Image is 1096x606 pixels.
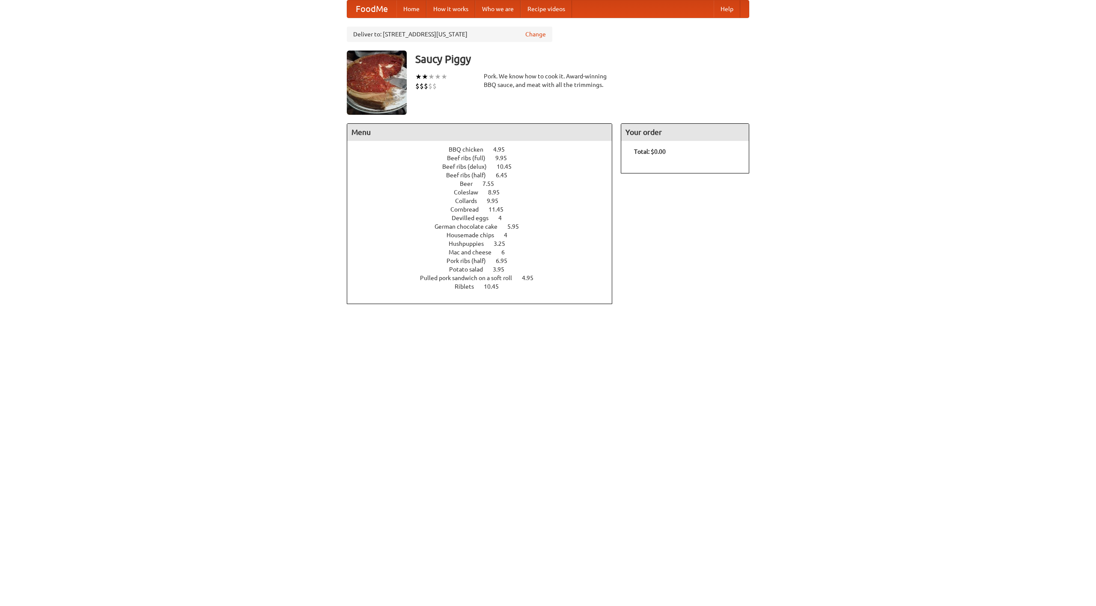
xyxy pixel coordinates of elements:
li: ★ [422,72,428,81]
span: 4.95 [522,275,542,281]
span: Beef ribs (half) [446,172,494,179]
span: Pulled pork sandwich on a soft roll [420,275,521,281]
span: Beef ribs (delux) [442,163,495,170]
a: Change [525,30,546,39]
a: Mac and cheese 6 [449,249,521,256]
span: 6 [501,249,513,256]
a: Help [714,0,740,18]
span: Collards [455,197,485,204]
li: ★ [441,72,447,81]
span: Potato salad [449,266,491,273]
a: Housemade chips 4 [447,232,523,239]
li: ★ [415,72,422,81]
div: Deliver to: [STREET_ADDRESS][US_STATE] [347,27,552,42]
span: Beef ribs (full) [447,155,494,161]
a: Pork ribs (half) 6.95 [447,257,523,264]
a: Who we are [475,0,521,18]
span: 4.95 [493,146,513,153]
span: Devilled eggs [452,215,497,221]
a: German chocolate cake 5.95 [435,223,535,230]
a: Potato salad 3.95 [449,266,520,273]
li: $ [424,81,428,91]
span: 9.95 [495,155,515,161]
li: $ [420,81,424,91]
span: Cornbread [450,206,487,213]
a: Beef ribs (half) 6.45 [446,172,523,179]
h4: Your order [621,124,749,141]
span: 3.25 [494,240,514,247]
span: BBQ chicken [449,146,492,153]
span: Housemade chips [447,232,503,239]
a: Cornbread 11.45 [450,206,519,213]
a: BBQ chicken 4.95 [449,146,521,153]
span: Hushpuppies [449,240,492,247]
span: 4 [498,215,510,221]
span: 9.95 [487,197,507,204]
span: 7.55 [482,180,503,187]
span: 6.45 [496,172,516,179]
span: Mac and cheese [449,249,500,256]
li: $ [415,81,420,91]
span: 5.95 [507,223,527,230]
a: How it works [426,0,475,18]
h4: Menu [347,124,612,141]
h3: Saucy Piggy [415,51,749,68]
span: 10.45 [484,283,507,290]
a: Devilled eggs 4 [452,215,518,221]
span: Riblets [455,283,482,290]
span: 6.95 [496,257,516,264]
a: Home [396,0,426,18]
a: Beef ribs (delux) 10.45 [442,163,527,170]
span: 11.45 [488,206,512,213]
li: $ [432,81,437,91]
span: 3.95 [493,266,513,273]
div: Pork. We know how to cook it. Award-winning BBQ sauce, and meat with all the trimmings. [484,72,612,89]
b: Total: $0.00 [634,148,666,155]
a: Pulled pork sandwich on a soft roll 4.95 [420,275,549,281]
span: German chocolate cake [435,223,506,230]
a: Riblets 10.45 [455,283,515,290]
span: Beer [460,180,481,187]
li: $ [428,81,432,91]
a: Hushpuppies 3.25 [449,240,521,247]
a: Coleslaw 8.95 [454,189,515,196]
img: angular.jpg [347,51,407,115]
a: Recipe videos [521,0,572,18]
span: 8.95 [488,189,508,196]
a: Collards 9.95 [455,197,514,204]
a: Beer 7.55 [460,180,510,187]
li: ★ [428,72,435,81]
span: 10.45 [497,163,520,170]
a: Beef ribs (full) 9.95 [447,155,523,161]
li: ★ [435,72,441,81]
span: 4 [504,232,516,239]
a: FoodMe [347,0,396,18]
span: Coleslaw [454,189,487,196]
span: Pork ribs (half) [447,257,494,264]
